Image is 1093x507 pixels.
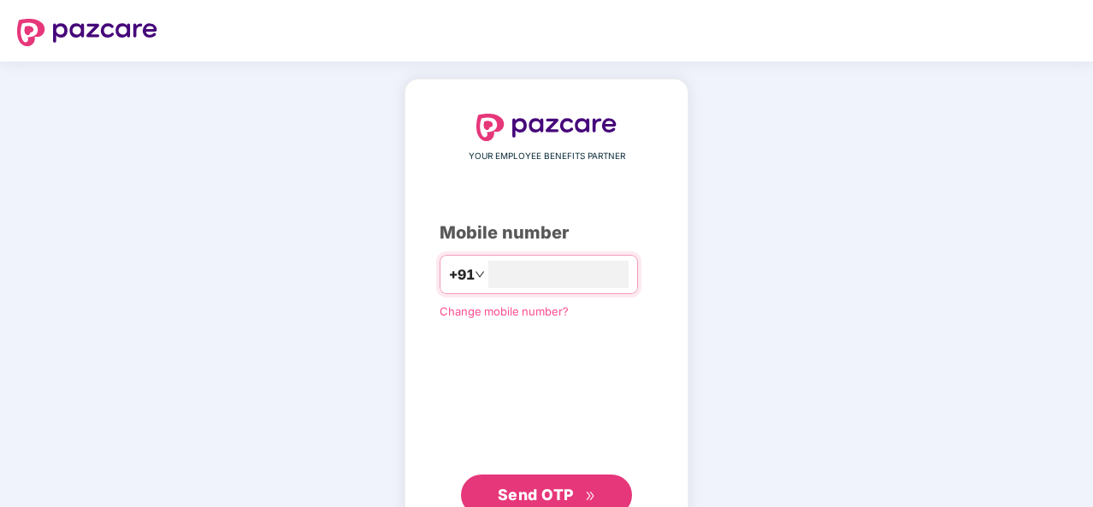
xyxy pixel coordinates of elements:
div: Mobile number [440,220,653,246]
span: double-right [585,491,596,502]
img: logo [17,19,157,46]
img: logo [476,114,617,141]
span: Send OTP [498,486,574,504]
a: Change mobile number? [440,304,569,318]
span: down [475,269,485,280]
span: YOUR EMPLOYEE BENEFITS PARTNER [469,150,625,163]
span: +91 [449,264,475,286]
